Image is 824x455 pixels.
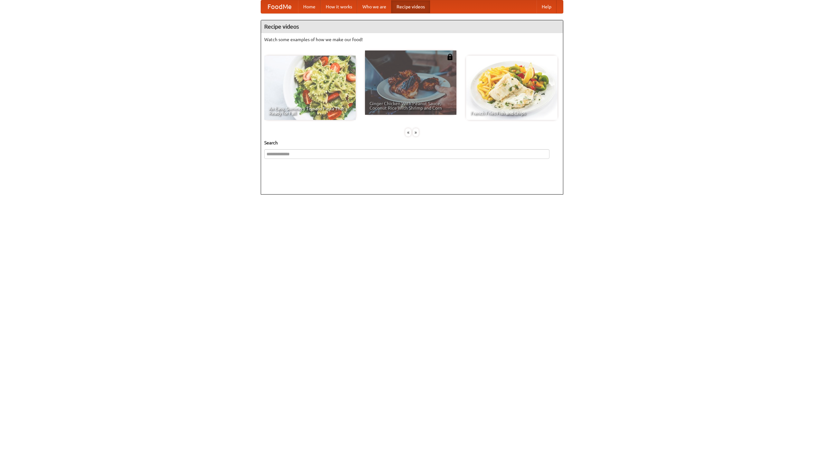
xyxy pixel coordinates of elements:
[405,128,411,136] div: «
[466,56,557,120] a: French Fries Fish and Chips
[264,140,560,146] h5: Search
[298,0,321,13] a: Home
[413,128,419,136] div: »
[537,0,557,13] a: Help
[321,0,357,13] a: How it works
[264,36,560,43] p: Watch some examples of how we make our food!
[391,0,430,13] a: Recipe videos
[447,54,453,60] img: 483408.png
[261,20,563,33] h4: Recipe videos
[269,106,351,115] span: An Easy, Summery Tomato Pasta That's Ready for Fall
[357,0,391,13] a: Who we are
[261,0,298,13] a: FoodMe
[471,111,553,115] span: French Fries Fish and Chips
[264,56,356,120] a: An Easy, Summery Tomato Pasta That's Ready for Fall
